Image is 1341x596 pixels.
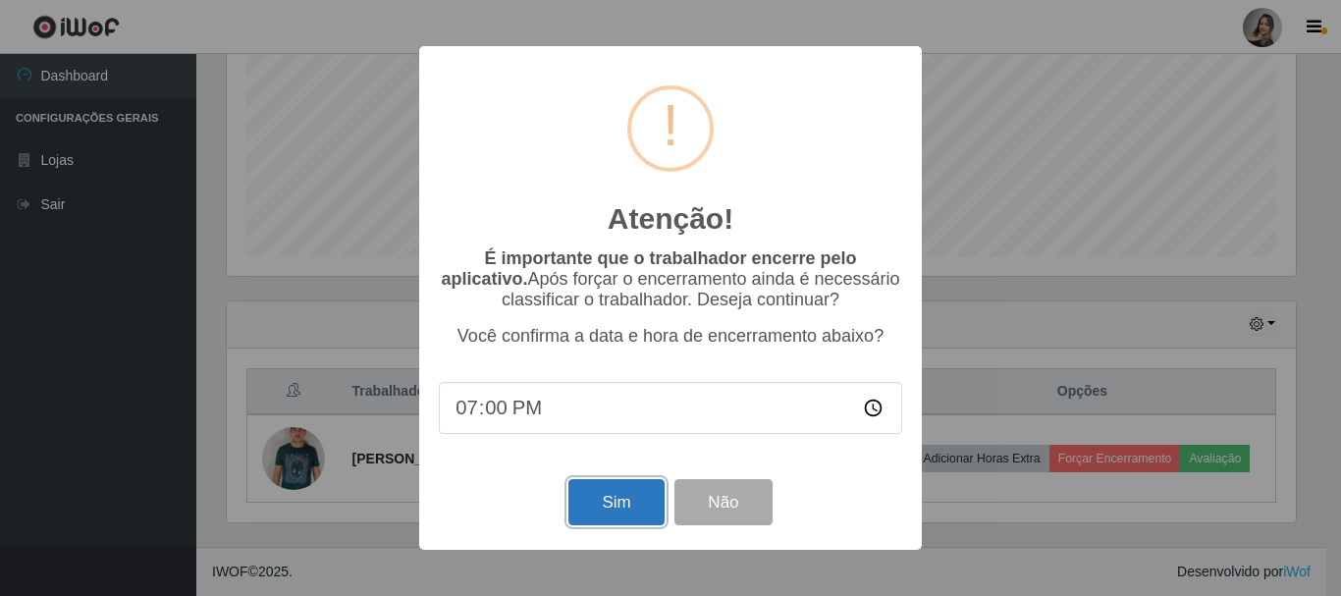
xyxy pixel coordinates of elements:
[608,201,733,237] h2: Atenção!
[568,479,664,525] button: Sim
[439,326,902,347] p: Você confirma a data e hora de encerramento abaixo?
[441,248,856,289] b: É importante que o trabalhador encerre pelo aplicativo.
[674,479,772,525] button: Não
[439,248,902,310] p: Após forçar o encerramento ainda é necessário classificar o trabalhador. Deseja continuar?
